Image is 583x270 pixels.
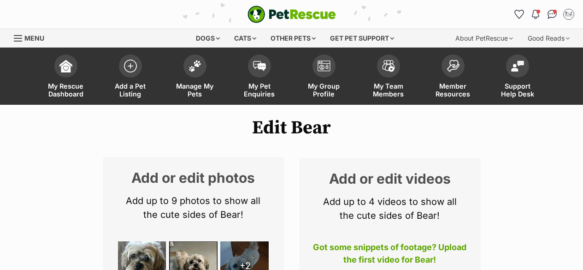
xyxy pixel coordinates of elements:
a: My Pet Enquiries [227,50,292,105]
img: chat-41dd97257d64d25036548639549fe6c8038ab92f7586957e7f3b1b290dea8141.svg [548,10,557,19]
img: notifications-46538b983faf8c2785f20acdc204bb7945ddae34d4c08c2a6579f10ce5e182be.svg [532,10,539,19]
ul: Account quick links [512,7,576,22]
a: Manage My Pets [163,50,227,105]
a: My Rescue Dashboard [34,50,98,105]
p: Add up to 9 photos to show all the cute sides of Bear! [117,194,271,222]
span: Menu [24,34,44,42]
img: member-resources-icon-8e73f808a243e03378d46382f2149f9095a855e16c252ad45f914b54edf8863c.svg [447,60,459,72]
div: Dogs [189,29,226,48]
img: manage-my-pets-icon-02211641906a0b7f246fdf0571729dbe1e7629f14944591b6c1af311fb30b64b.svg [188,60,201,72]
button: My account [561,7,576,22]
span: My Team Members [368,82,409,98]
span: Add a Pet Listing [110,82,151,98]
a: Support Help Desk [485,50,550,105]
a: My Group Profile [292,50,356,105]
img: help-desk-icon-fdf02630f3aa405de69fd3d07c3f3aa587a6932b1a1747fa1d2bba05be0121f9.svg [511,60,524,72]
a: PetRescue [247,6,336,23]
span: My Rescue Dashboard [45,82,87,98]
span: My Pet Enquiries [239,82,280,98]
span: Support Help Desk [497,82,538,98]
a: Conversations [545,7,559,22]
img: group-profile-icon-3fa3cf56718a62981997c0bc7e787c4b2cf8bcc04b72c1350f741eb67cf2f40e.svg [318,60,330,72]
button: Notifications [528,7,543,22]
img: pet-enquiries-icon-7e3ad2cf08bfb03b45e93fb7055b45f3efa6380592205ae92323e6603595dc1f.svg [253,61,266,71]
span: Manage My Pets [174,82,216,98]
div: About PetRescue [449,29,519,48]
a: Favourites [512,7,526,22]
img: logo-e224e6f780fb5917bec1dbf3a21bbac754714ae5b6737aabdf751b685950b380.svg [247,6,336,23]
span: Member Resources [432,82,474,98]
h2: Add or edit photos [117,171,271,185]
span: My Group Profile [303,82,345,98]
img: dashboard-icon-eb2f2d2d3e046f16d808141f083e7271f6b2e854fb5c12c21221c1fb7104beca.svg [59,60,72,72]
img: add-pet-listing-icon-0afa8454b4691262ce3f59096e99ab1cd57d4a30225e0717b998d2c9b9846f56.svg [124,60,137,72]
img: team-members-icon-5396bd8760b3fe7c0b43da4ab00e1e3bb1a5d9ba89233759b79545d2d3fc5d0d.svg [382,60,395,72]
p: Add up to 4 videos to show all the cute sides of Bear! [313,195,467,222]
a: Menu [14,29,51,46]
a: Member Resources [421,50,485,105]
a: Add a Pet Listing [98,50,163,105]
a: My Team Members [356,50,421,105]
img: Maryanne profile pic [564,10,573,19]
div: Get pet support [324,29,400,48]
div: Other pets [264,29,322,48]
div: Good Reads [521,29,576,48]
div: Cats [228,29,263,48]
h2: Add or edit videos [313,172,467,186]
